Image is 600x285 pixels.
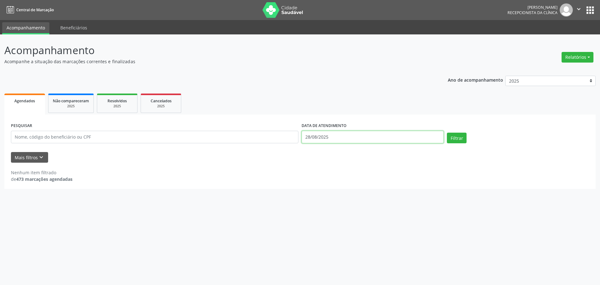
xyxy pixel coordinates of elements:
[16,176,72,182] strong: 473 marcações agendadas
[16,7,54,13] span: Central de Marcação
[447,133,467,143] button: Filtrar
[11,152,48,163] button: Mais filtroskeyboard_arrow_down
[4,58,418,65] p: Acompanhe a situação das marcações correntes e finalizadas
[56,22,92,33] a: Beneficiários
[102,104,133,109] div: 2025
[575,6,582,13] i: 
[11,131,298,143] input: Nome, código do beneficiário ou CPF
[562,52,593,63] button: Relatórios
[585,5,596,16] button: apps
[507,5,557,10] div: [PERSON_NAME]
[53,104,89,109] div: 2025
[448,76,503,84] p: Ano de acompanhamento
[560,3,573,17] img: img
[14,98,35,104] span: Agendados
[53,98,89,104] span: Não compareceram
[145,104,177,109] div: 2025
[151,98,172,104] span: Cancelados
[302,131,444,143] input: Selecione um intervalo
[38,154,45,161] i: keyboard_arrow_down
[11,176,72,182] div: de
[4,43,418,58] p: Acompanhamento
[107,98,127,104] span: Resolvidos
[4,5,54,15] a: Central de Marcação
[11,121,32,131] label: PESQUISAR
[11,169,72,176] div: Nenhum item filtrado
[302,121,347,131] label: DATA DE ATENDIMENTO
[2,22,49,34] a: Acompanhamento
[507,10,557,15] span: Recepcionista da clínica
[573,3,585,17] button: 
